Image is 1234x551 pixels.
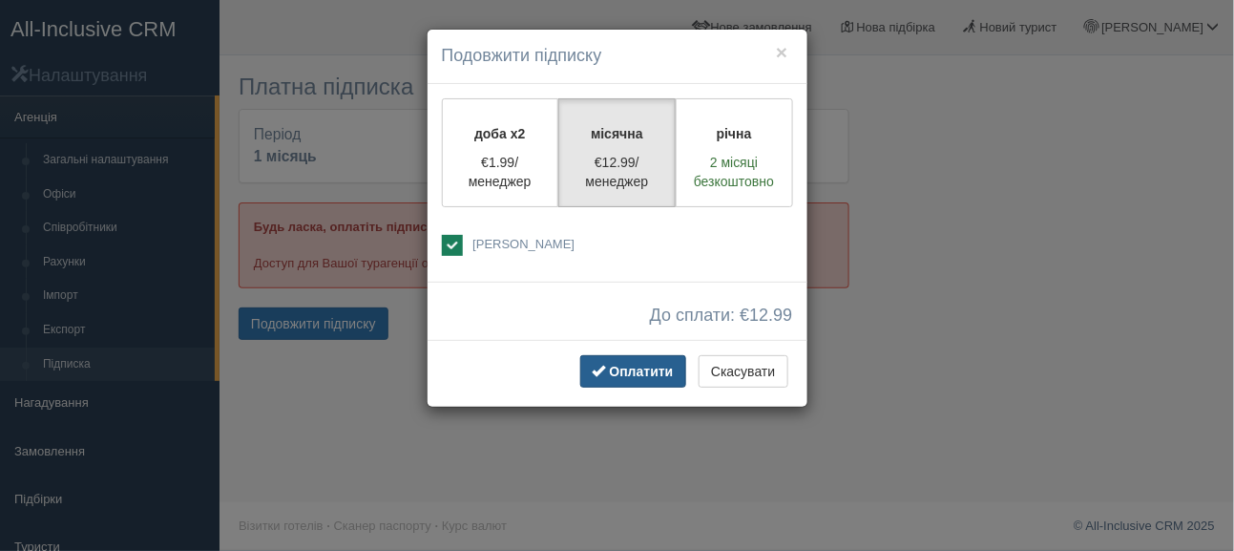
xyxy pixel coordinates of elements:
p: річна [688,124,781,143]
span: До сплати: € [650,307,793,326]
span: [PERSON_NAME] [472,237,575,251]
button: Скасувати [699,355,787,388]
span: Оплатити [610,364,674,379]
button: × [776,42,787,62]
span: 12.99 [749,306,792,325]
p: 2 місяці безкоштовно [688,153,781,191]
p: €12.99/менеджер [571,153,663,191]
h4: Подовжити підписку [442,44,793,69]
p: доба x2 [454,124,547,143]
button: Оплатити [580,355,686,388]
p: €1.99/менеджер [454,153,547,191]
p: місячна [571,124,663,143]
